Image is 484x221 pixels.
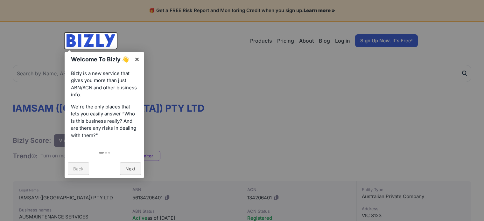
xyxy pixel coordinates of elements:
[130,52,144,66] a: ×
[71,70,138,99] p: Bizly is a new service that gives you more than just ABN/ACN and other business info.
[68,162,89,175] a: Back
[120,162,141,175] a: Next
[71,103,138,139] p: We're the only places that lets you easily answer “Who is this business really? And are there any...
[71,55,131,64] h1: Welcome To Bizly 👋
